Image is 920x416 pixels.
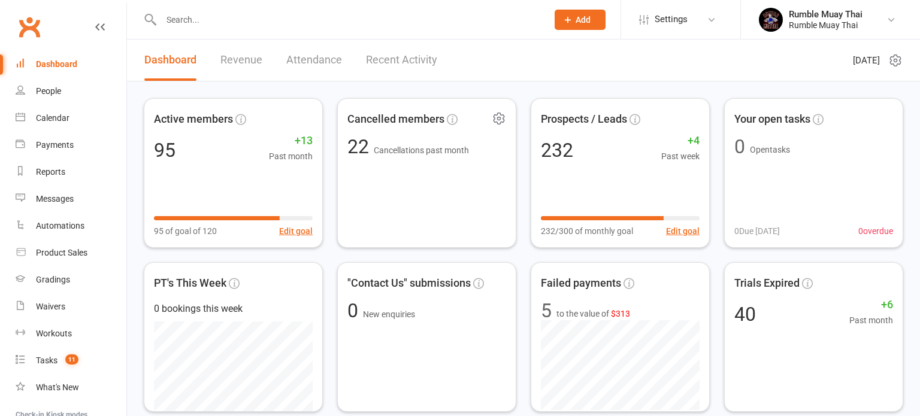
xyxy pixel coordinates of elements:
[16,186,126,212] a: Messages
[734,224,780,238] span: 0 Due [DATE]
[611,309,630,318] span: $313
[16,159,126,186] a: Reports
[154,141,175,160] div: 95
[541,141,573,160] div: 232
[16,347,126,374] a: Tasks 11
[853,53,880,68] span: [DATE]
[65,354,78,365] span: 11
[14,12,44,42] a: Clubworx
[347,299,363,322] span: 0
[36,248,87,257] div: Product Sales
[36,382,79,392] div: What's New
[269,150,313,163] span: Past month
[347,135,374,158] span: 22
[36,86,61,96] div: People
[36,221,84,230] div: Automations
[363,309,415,319] span: New enquiries
[16,320,126,347] a: Workouts
[661,150,700,163] span: Past week
[374,145,469,155] span: Cancellations past month
[347,111,444,128] span: Cancelled members
[849,314,893,327] span: Past month
[36,302,65,311] div: Waivers
[36,194,74,204] div: Messages
[16,266,126,293] a: Gradings
[154,111,233,128] span: Active members
[279,224,313,238] button: Edit goal
[36,329,72,338] div: Workouts
[154,224,217,238] span: 95 of goal of 120
[556,307,630,320] span: to the value of
[16,105,126,132] a: Calendar
[36,167,65,177] div: Reports
[154,275,226,292] span: PT's This Week
[16,374,126,401] a: What's New
[16,212,126,239] a: Automations
[16,78,126,105] a: People
[36,140,74,150] div: Payments
[858,224,893,238] span: 0 overdue
[158,11,539,28] input: Search...
[16,51,126,78] a: Dashboard
[541,275,621,292] span: Failed payments
[220,40,262,81] a: Revenue
[666,224,700,238] button: Edit goal
[734,137,745,156] div: 0
[789,20,862,31] div: Rumble Muay Thai
[734,275,800,292] span: Trials Expired
[541,224,633,238] span: 232/300 of monthly goal
[541,301,552,320] div: 5
[16,293,126,320] a: Waivers
[36,113,69,123] div: Calendar
[661,132,700,150] span: +4
[154,301,313,317] div: 0 bookings this week
[734,111,810,128] span: Your open tasks
[36,356,57,365] div: Tasks
[36,59,77,69] div: Dashboard
[555,10,606,30] button: Add
[36,275,70,284] div: Gradings
[759,8,783,32] img: thumb_image1688088946.png
[750,145,790,154] span: Open tasks
[789,9,862,20] div: Rumble Muay Thai
[144,40,196,81] a: Dashboard
[734,305,756,324] div: 40
[16,239,126,266] a: Product Sales
[655,6,688,33] span: Settings
[286,40,342,81] a: Attendance
[849,296,893,314] span: +6
[366,40,437,81] a: Recent Activity
[269,132,313,150] span: +13
[16,132,126,159] a: Payments
[347,275,471,292] span: "Contact Us" submissions
[576,15,591,25] span: Add
[541,111,627,128] span: Prospects / Leads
